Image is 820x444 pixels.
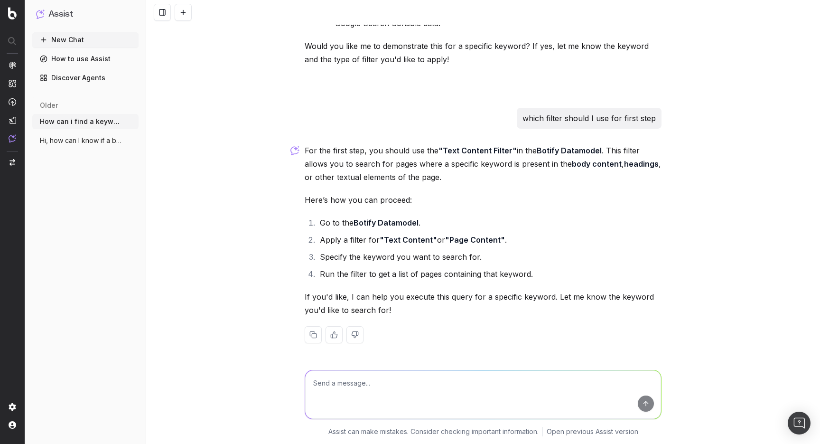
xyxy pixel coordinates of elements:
[305,39,662,66] p: Would you like me to demonstrate this for a specific keyword? If yes, let me know the keyword and...
[9,421,16,429] img: My account
[9,79,16,87] img: Intelligence
[572,159,622,169] strong: body content
[328,427,539,436] p: Assist can make mistakes. Consider checking important information.
[305,193,662,207] p: Here’s how you can proceed:
[317,250,662,264] li: Specify the keyword you want to search for.
[9,98,16,106] img: Activation
[624,159,659,169] strong: headings
[40,101,58,110] span: older
[32,32,139,47] button: New Chat
[48,8,73,21] h1: Assist
[537,146,602,155] strong: Botify Datamodel
[380,235,437,245] strong: "Text Content"
[9,134,16,142] img: Assist
[290,146,299,155] img: Botify assist logo
[32,70,139,85] a: Discover Agents
[9,403,16,411] img: Setting
[547,427,638,436] a: Open previous Assist version
[9,159,15,166] img: Switch project
[317,233,662,246] li: Apply a filter for or .
[445,235,505,245] strong: "Page Content"
[9,116,16,124] img: Studio
[317,267,662,281] li: Run the filter to get a list of pages containing that keyword.
[788,412,811,435] div: Open Intercom Messenger
[305,144,662,184] p: For the first step, you should use the in the . This filter allows you to search for pages where ...
[32,51,139,66] a: How to use Assist
[9,61,16,69] img: Analytics
[317,216,662,229] li: Go to the .
[36,9,45,19] img: Assist
[305,290,662,317] p: If you'd like, I can help you execute this query for a specific keyword. Let me know the keyword ...
[8,7,17,19] img: Botify logo
[32,133,139,148] button: Hi, how can I know if a bulk page list c
[40,136,123,145] span: Hi, how can I know if a bulk page list c
[40,117,123,126] span: How can i find a keyword that present in
[36,8,135,21] button: Assist
[522,112,656,125] p: which filter should I use for first step
[354,218,419,227] strong: Botify Datamodel
[32,114,139,129] button: How can i find a keyword that present in
[438,146,517,155] strong: "Text Content Filter"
